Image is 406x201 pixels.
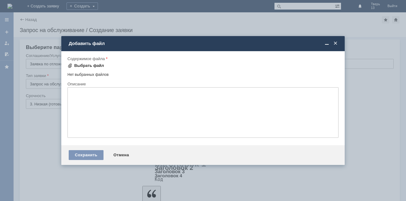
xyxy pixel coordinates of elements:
[67,82,337,86] div: Описание
[67,57,337,61] div: Содержимое файла
[332,41,339,46] span: Закрыть
[2,2,90,7] div: Добрый вечер
[69,41,339,46] div: Добавить файл
[324,41,330,46] span: Свернуть (Ctrl + M)
[2,7,90,12] div: прошу удалить отложенные чеки
[67,70,339,77] div: Нет выбранных файлов
[74,63,104,68] div: Выбрать файл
